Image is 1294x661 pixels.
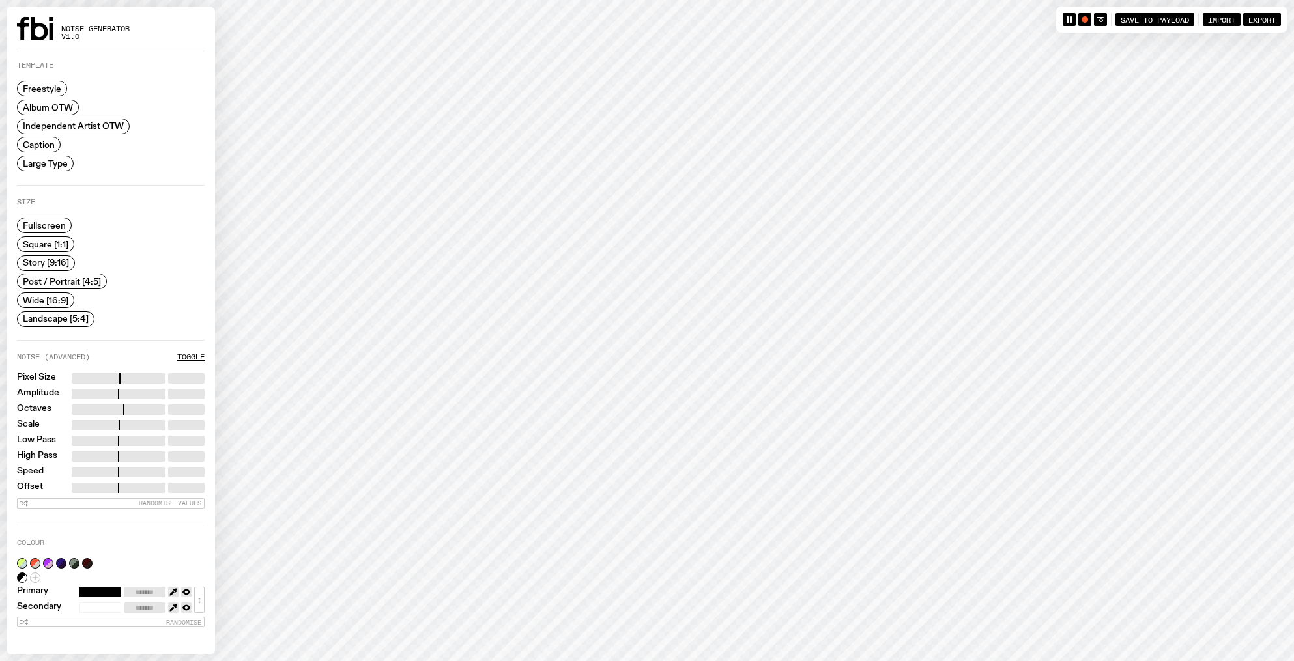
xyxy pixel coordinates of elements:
label: Secondary [17,602,61,613]
label: Speed [17,467,44,477]
button: Toggle [177,354,205,361]
span: Album OTW [23,102,73,112]
span: Save to Payload [1121,15,1189,23]
span: Randomise Values [139,499,201,507]
span: Landscape [5:4] [23,314,89,324]
label: Octaves [17,404,51,415]
button: Import [1203,13,1241,26]
label: Colour [17,539,44,546]
label: Size [17,199,35,206]
label: Primary [17,587,48,597]
span: Caption [23,140,55,150]
span: Story [9:16] [23,258,69,268]
button: Export [1243,13,1281,26]
span: Fullscreen [23,221,66,231]
button: ↕ [194,587,205,613]
label: Low Pass [17,436,56,446]
label: Offset [17,483,43,493]
label: Amplitude [17,389,59,399]
span: Freestyle [23,84,61,94]
label: Pixel Size [17,373,56,384]
span: Wide [16:9] [23,295,68,305]
label: High Pass [17,451,57,462]
label: Template [17,62,53,69]
span: Large Type [23,158,68,168]
button: Randomise [17,617,205,627]
span: v1.0 [61,33,130,40]
span: Noise Generator [61,25,130,33]
button: Save to Payload [1115,13,1194,26]
span: Export [1248,15,1276,23]
span: Independent Artist OTW [23,121,124,131]
label: Scale [17,420,40,430]
span: Randomise [166,619,201,626]
span: Square [1:1] [23,239,68,249]
label: Noise (Advanced) [17,354,90,361]
span: Post / Portrait [4:5] [23,277,101,287]
button: Randomise Values [17,498,205,509]
span: Import [1208,15,1235,23]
